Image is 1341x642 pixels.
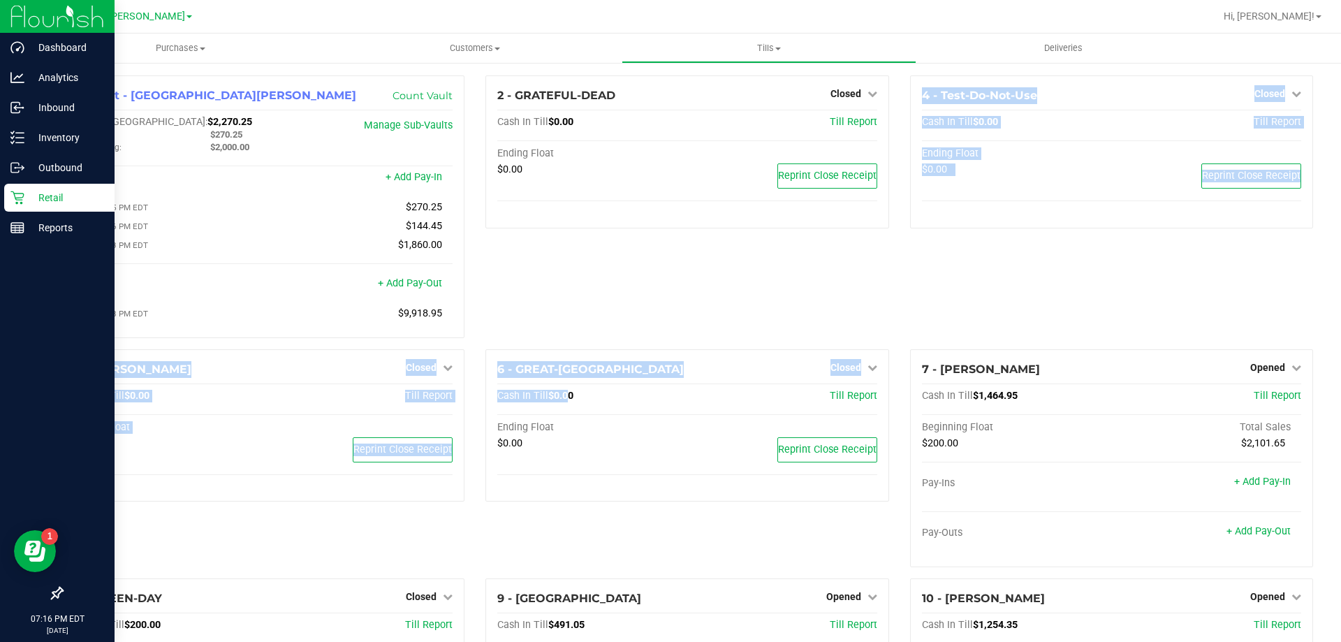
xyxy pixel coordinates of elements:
a: Till Report [405,619,453,631]
iframe: Resource center [14,530,56,572]
button: Reprint Close Receipt [353,437,453,462]
button: Reprint Close Receipt [1201,163,1301,189]
inline-svg: Dashboard [10,41,24,54]
span: Opened [1250,362,1285,373]
span: Closed [830,362,861,373]
a: Tills [622,34,916,63]
p: Outbound [24,159,108,176]
span: Purchases [34,42,328,54]
div: Ending Float [497,147,687,160]
span: $0.00 [124,390,149,402]
span: Deliveries [1025,42,1101,54]
span: Cash In Till [497,116,548,128]
inline-svg: Retail [10,191,24,205]
p: Analytics [24,69,108,86]
span: 2 - GRATEFUL-DEAD [497,89,615,102]
span: $144.45 [406,220,442,232]
span: Cash In Till [922,390,973,402]
span: $200.00 [922,437,958,449]
span: 4 - Test-Do-Not-Use [922,89,1037,102]
div: Ending Float [73,421,263,434]
span: 7 - [PERSON_NAME] [922,363,1040,376]
a: Till Report [1254,390,1301,402]
span: 1 - Vault - [GEOGRAPHIC_DATA][PERSON_NAME] [73,89,356,102]
span: $9,918.95 [398,307,442,319]
span: Customers [328,42,621,54]
p: Dashboard [24,39,108,56]
div: Pay-Outs [73,279,263,291]
p: Reports [24,219,108,236]
span: $270.25 [210,129,242,140]
p: Inbound [24,99,108,116]
inline-svg: Reports [10,221,24,235]
a: Till Report [405,390,453,402]
a: Deliveries [916,34,1210,63]
span: $2,101.65 [1241,437,1285,449]
span: 10 - [PERSON_NAME] [922,592,1045,605]
a: + Add Pay-Out [378,277,442,289]
span: $2,270.25 [207,116,252,128]
span: $1,464.95 [973,390,1018,402]
span: Cash In Till [922,116,973,128]
span: $0.00 [548,116,573,128]
a: + Add Pay-In [1234,476,1291,488]
div: Pay-Outs [922,527,1112,539]
span: 8 - GREEN-DAY [73,592,162,605]
p: Retail [24,189,108,206]
span: Opened [1250,591,1285,602]
span: $200.00 [124,619,161,631]
a: Till Report [830,619,877,631]
div: Ending Float [497,421,687,434]
span: $0.00 [922,163,947,175]
span: Hi, [PERSON_NAME]! [1224,10,1314,22]
span: Till Report [1254,116,1301,128]
span: $491.05 [548,619,585,631]
button: Reprint Close Receipt [777,437,877,462]
span: $0.00 [548,390,573,402]
inline-svg: Analytics [10,71,24,85]
span: Cash In Till [497,390,548,402]
span: Closed [406,362,437,373]
a: + Add Pay-Out [1226,525,1291,537]
inline-svg: Outbound [10,161,24,175]
div: Pay-Ins [922,477,1112,490]
p: Inventory [24,129,108,146]
span: $270.25 [406,201,442,213]
span: Cash In [GEOGRAPHIC_DATA]: [73,116,207,128]
span: Opened [826,591,861,602]
span: Closed [830,88,861,99]
iframe: Resource center unread badge [41,528,58,545]
span: Reprint Close Receipt [778,444,877,455]
a: + Add Pay-In [386,171,442,183]
span: $0.00 [497,437,522,449]
a: Customers [328,34,622,63]
span: $1,860.00 [398,239,442,251]
div: Beginning Float [922,421,1112,434]
div: Ending Float [922,147,1112,160]
span: Reprint Close Receipt [353,444,452,455]
a: Count Vault [393,89,453,102]
span: 6 - GREAT-[GEOGRAPHIC_DATA] [497,363,684,376]
div: Total Sales [1111,421,1301,434]
span: Cash In Till [497,619,548,631]
span: Ft. [PERSON_NAME] [94,10,185,22]
span: Tills [622,42,915,54]
p: 07:16 PM EDT [6,613,108,625]
span: Cash In Till [922,619,973,631]
span: $1,254.35 [973,619,1018,631]
a: Till Report [830,390,877,402]
span: Till Report [830,116,877,128]
span: $0.00 [497,163,522,175]
span: Reprint Close Receipt [1202,170,1300,182]
button: Reprint Close Receipt [777,163,877,189]
span: Reprint Close Receipt [778,170,877,182]
span: 5 - [PERSON_NAME] [73,363,191,376]
a: Till Report [1254,619,1301,631]
span: Closed [1254,88,1285,99]
a: Purchases [34,34,328,63]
